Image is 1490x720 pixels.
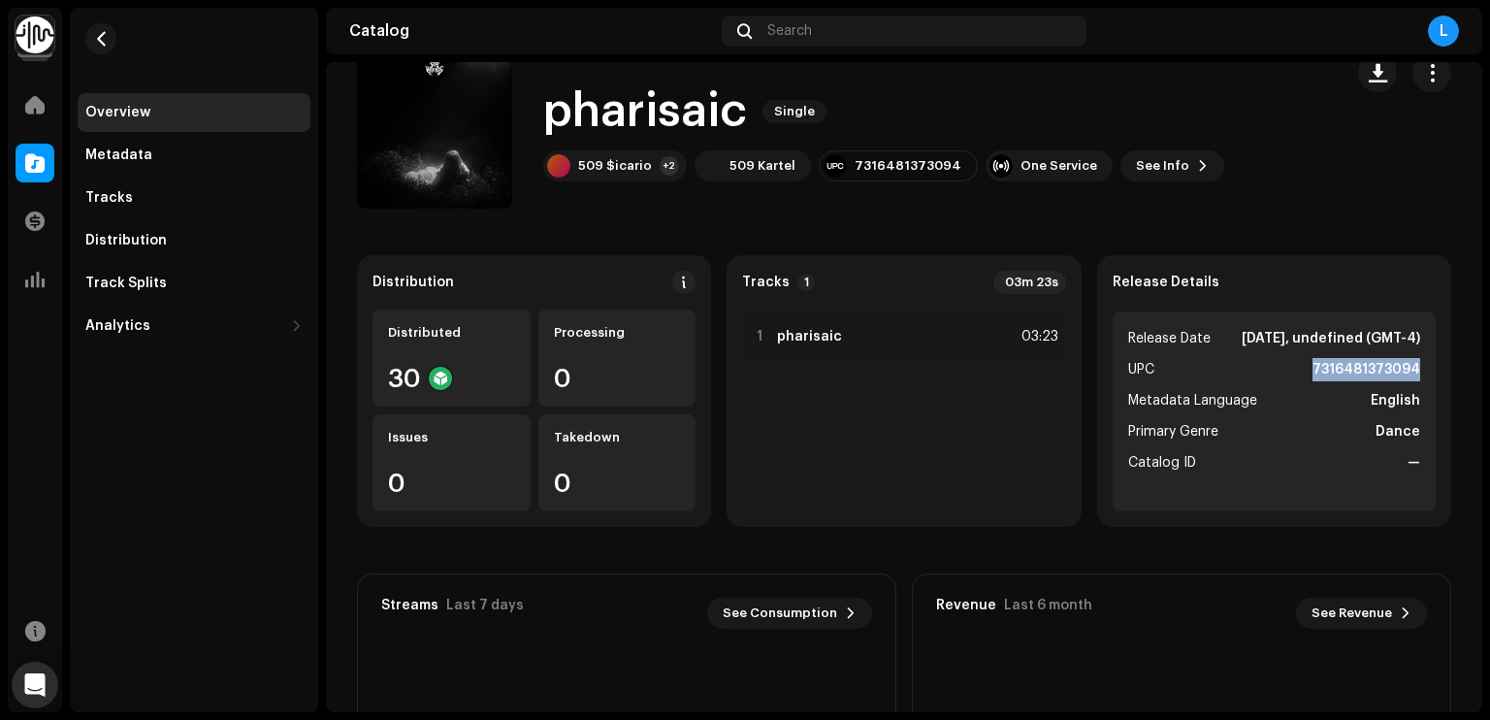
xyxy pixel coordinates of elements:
strong: — [1408,451,1420,475]
span: See Revenue [1312,594,1392,633]
img: 57173dec-adf9-484c-9d5b-2832cca82c2b [698,154,722,178]
strong: Tracks [742,275,790,290]
img: 0f74c21f-6d1c-4dbc-9196-dbddad53419e [16,16,54,54]
h1: pharisaic [543,81,747,143]
div: Streams [381,598,438,613]
div: 03:23 [1016,325,1058,348]
div: Tracks [85,190,133,206]
span: UPC [1128,358,1154,381]
span: See Info [1136,147,1189,185]
strong: Release Details [1113,275,1219,290]
span: Single [762,100,826,123]
div: L [1428,16,1459,47]
div: Overview [85,105,150,120]
div: Last 6 month [1004,598,1092,613]
span: Primary Genre [1128,420,1218,443]
p-badge: 1 [797,274,815,291]
div: 03m 23s [993,271,1066,294]
div: Takedown [554,430,681,445]
re-m-nav-item: Metadata [78,136,310,175]
button: See Info [1120,150,1224,181]
span: Search [767,23,812,39]
re-m-nav-item: Tracks [78,179,310,217]
span: Release Date [1128,327,1211,350]
button: See Consumption [707,598,872,629]
div: Issues [388,430,515,445]
div: Metadata [85,147,152,163]
div: Catalog [349,23,714,39]
strong: [DATE], undefined (GMT-4) [1242,327,1420,350]
div: Distribution [85,233,167,248]
div: Processing [554,325,681,341]
div: Analytics [85,318,150,334]
div: Open Intercom Messenger [12,662,58,708]
strong: 7316481373094 [1312,358,1420,381]
re-m-nav-item: Distribution [78,221,310,260]
div: Track Splits [85,276,167,291]
div: 509 $icario [578,158,652,174]
div: 7316481373094 [855,158,961,174]
strong: pharisaic [777,329,842,344]
button: See Revenue [1296,598,1427,629]
strong: Dance [1376,420,1420,443]
div: Distribution [372,275,454,290]
span: See Consumption [723,594,837,633]
re-m-nav-dropdown: Analytics [78,307,310,345]
span: Catalog ID [1128,451,1196,475]
strong: English [1371,389,1420,412]
div: Last 7 days [446,598,524,613]
re-m-nav-item: Track Splits [78,264,310,303]
div: Revenue [936,598,996,613]
div: One Service [1020,158,1097,174]
div: +2 [660,156,679,176]
span: Metadata Language [1128,389,1257,412]
div: Distributed [388,325,515,341]
re-m-nav-item: Overview [78,93,310,132]
div: 509 Kartel [729,158,795,174]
